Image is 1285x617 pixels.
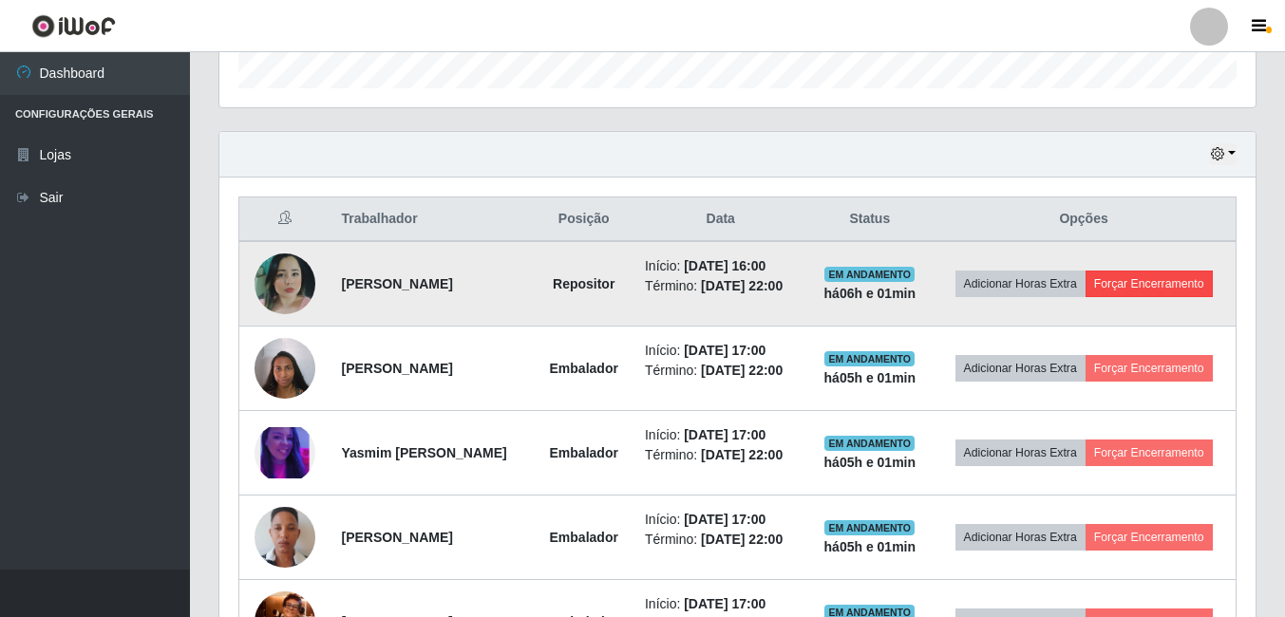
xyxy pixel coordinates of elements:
[341,276,452,291] strong: [PERSON_NAME]
[955,524,1086,551] button: Adicionar Horas Extra
[955,355,1086,382] button: Adicionar Horas Extra
[645,530,797,550] li: Término:
[807,197,932,242] th: Status
[955,439,1086,466] button: Adicionar Horas Extra
[645,445,797,465] li: Término:
[701,278,783,293] time: [DATE] 22:00
[341,445,506,460] strong: Yasmim [PERSON_NAME]
[534,197,633,242] th: Posição
[684,258,765,273] time: [DATE] 16:00
[341,530,452,545] strong: [PERSON_NAME]
[341,361,452,376] strong: [PERSON_NAME]
[645,256,797,276] li: Início:
[684,343,765,358] time: [DATE] 17:00
[255,427,315,479] img: 1704253310544.jpeg
[684,512,765,527] time: [DATE] 17:00
[684,427,765,442] time: [DATE] 17:00
[1086,271,1213,297] button: Forçar Encerramento
[824,455,917,470] strong: há 05 h e 01 min
[701,363,783,378] time: [DATE] 22:00
[31,14,116,38] img: CoreUI Logo
[330,197,534,242] th: Trabalhador
[645,425,797,445] li: Início:
[255,253,315,314] img: 1739481686258.jpeg
[824,267,915,282] span: EM ANDAMENTO
[824,286,917,301] strong: há 06 h e 01 min
[550,445,618,460] strong: Embalador
[1086,524,1213,551] button: Forçar Encerramento
[645,276,797,296] li: Término:
[645,341,797,361] li: Início:
[645,594,797,614] li: Início:
[955,271,1086,297] button: Adicionar Horas Extra
[553,276,614,291] strong: Repositor
[824,539,917,554] strong: há 05 h e 01 min
[701,447,783,462] time: [DATE] 22:00
[633,197,808,242] th: Data
[255,483,315,591] img: 1698154683957.jpeg
[645,361,797,381] li: Término:
[932,197,1236,242] th: Opções
[824,370,917,385] strong: há 05 h e 01 min
[701,532,783,547] time: [DATE] 22:00
[684,596,765,611] time: [DATE] 17:00
[550,361,618,376] strong: Embalador
[1086,355,1213,382] button: Forçar Encerramento
[645,510,797,530] li: Início:
[824,351,915,366] span: EM ANDAMENTO
[1086,439,1213,466] button: Forçar Encerramento
[550,530,618,545] strong: Embalador
[255,327,315,408] img: 1664803341239.jpeg
[824,436,915,451] span: EM ANDAMENTO
[824,520,915,535] span: EM ANDAMENTO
